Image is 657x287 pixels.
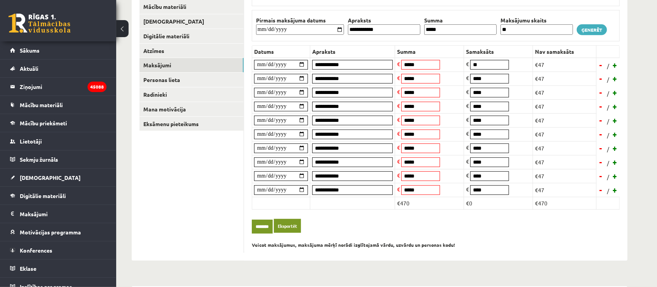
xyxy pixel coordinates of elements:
a: + [611,114,619,126]
span: Digitālie materiāli [20,192,66,199]
a: Personas lieta [139,73,244,87]
a: Konferences [10,241,107,259]
td: €470 [395,197,464,209]
span: € [397,158,400,165]
span: Sekmju žurnāls [20,156,58,163]
span: / [606,75,610,84]
a: Motivācijas programma [10,223,107,241]
a: Digitālie materiāli [10,187,107,205]
a: [DEMOGRAPHIC_DATA] [139,14,244,29]
i: 45088 [88,82,107,92]
a: Sākums [10,41,107,59]
td: €47 [533,58,597,72]
th: Maksājumu skaits [499,16,575,24]
span: / [606,145,610,153]
a: + [611,73,619,84]
span: € [397,116,400,123]
legend: Ziņojumi [20,78,107,96]
a: + [611,142,619,154]
a: + [611,59,619,71]
td: €47 [533,99,597,113]
a: Digitālie materiāli [139,29,244,43]
a: Mana motivācija [139,102,244,116]
td: €47 [533,127,597,141]
span: / [606,131,610,139]
span: € [466,186,469,193]
th: Summa [395,45,464,58]
td: €47 [533,113,597,127]
span: Aktuāli [20,65,38,72]
span: / [606,117,610,125]
a: Atzīmes [139,44,244,58]
a: - [597,170,605,182]
a: + [611,101,619,112]
a: Ziņojumi45088 [10,78,107,96]
span: Konferences [20,247,52,254]
a: Aktuāli [10,60,107,77]
td: €47 [533,183,597,197]
span: € [466,60,469,67]
a: - [597,128,605,140]
span: € [466,172,469,179]
a: Ģenerēt [577,24,607,35]
a: + [611,184,619,196]
span: € [466,144,469,151]
a: + [611,87,619,98]
span: [DEMOGRAPHIC_DATA] [20,174,81,181]
a: Eksāmenu pieteikums [139,117,244,131]
td: €0 [464,197,533,209]
span: / [606,103,610,111]
a: Maksājumi [139,58,244,72]
a: + [611,128,619,140]
span: € [466,116,469,123]
a: Rīgas 1. Tālmācības vidusskola [9,14,71,33]
span: / [606,62,610,70]
a: - [597,142,605,154]
span: € [397,88,400,95]
span: Sākums [20,47,40,54]
span: Mācību priekšmeti [20,120,67,126]
th: Summa [422,16,499,24]
a: Radinieki [139,87,244,102]
span: € [397,102,400,109]
b: Veicot maksājumus, maksājuma mērķī norādi izglītojamā vārdu, uzvārdu un personas kodu! [252,242,455,248]
a: Mācību materiāli [10,96,107,114]
td: €47 [533,72,597,85]
span: € [397,130,400,137]
span: € [466,102,469,109]
span: € [397,144,400,151]
a: - [597,73,605,84]
span: € [397,172,400,179]
span: € [397,60,400,67]
span: Mācību materiāli [20,101,63,108]
a: + [611,170,619,182]
td: €47 [533,169,597,183]
span: € [466,130,469,137]
a: + [611,156,619,168]
th: Pirmais maksājuma datums [254,16,346,24]
span: / [606,173,610,181]
th: Nav samaksāts [533,45,597,58]
a: Eksportēt [274,219,301,233]
span: Lietotāji [20,138,42,145]
span: € [397,186,400,193]
td: €47 [533,141,597,155]
a: - [597,101,605,112]
th: Datums [252,45,310,58]
th: Apraksts [310,45,395,58]
legend: Maksājumi [20,205,107,223]
span: € [397,74,400,81]
a: - [597,156,605,168]
a: - [597,184,605,196]
span: / [606,187,610,195]
th: Samaksāts [464,45,533,58]
th: Apraksts [346,16,422,24]
span: € [466,88,469,95]
td: €470 [533,197,597,209]
a: [DEMOGRAPHIC_DATA] [10,169,107,186]
td: €47 [533,155,597,169]
span: / [606,89,610,97]
a: Lietotāji [10,132,107,150]
span: / [606,159,610,167]
a: - [597,59,605,71]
